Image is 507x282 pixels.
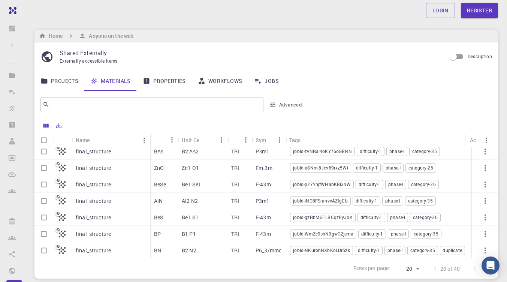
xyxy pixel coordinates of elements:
[182,214,199,221] p: Be1 S1
[231,230,239,238] p: TRI
[466,133,492,147] div: Actions
[178,133,227,147] div: Unit Cell Formula
[408,181,438,187] span: category-26
[386,181,406,187] span: phase-I
[60,58,118,64] span: Externally accessible items
[182,247,196,254] p: B2 N2
[256,181,271,188] p: F-43m
[84,71,137,91] a: Materials
[40,120,52,132] button: Columns
[383,198,403,204] span: phase-I
[76,164,111,172] p: final_structure
[355,247,383,253] span: difficulty-1
[468,53,492,59] span: Description
[37,32,135,40] nav: breadcrumb
[154,230,161,238] p: BP
[274,134,286,146] button: Menu
[387,148,407,154] span: phase-I
[266,99,305,111] button: Advanced
[154,164,164,172] p: ZnO
[290,165,350,171] span: jobId-p8Nmi8Jcv69rxz5Wi
[154,197,163,205] p: AlN
[182,133,203,147] div: Unit Cell Formula
[290,231,356,237] span: jobId-WmZc9shN9gwG2jema
[231,134,243,146] button: Sort
[410,148,440,154] span: category-35
[290,247,352,253] span: jobId-NKurohNXbKoLDr5zk
[383,165,403,171] span: phase-I
[357,148,384,154] span: difficulty-1
[53,133,72,147] div: Icon
[388,231,408,237] span: phase-I
[137,71,192,91] a: Properties
[256,133,274,147] div: Symmetry
[359,231,386,237] span: difficulty-1
[290,214,355,220] span: jobId-gzRbMGTLBCqzPyJbK
[231,148,239,155] p: TRI
[393,264,422,274] div: 20
[150,133,178,147] div: Formula
[231,164,239,172] p: TRI
[231,181,239,188] p: TRI
[411,231,441,237] span: category-35
[154,247,161,254] p: BN
[356,181,383,187] span: difficulty-1
[256,247,281,254] p: P6_3/mmc
[426,3,455,18] a: Login
[301,134,313,146] button: Sort
[290,181,353,187] span: jobId-p27YnjfWHabKBi3hW
[358,214,385,220] span: difficulty-1
[138,134,150,146] button: Menu
[182,197,198,205] p: Al2 N2
[248,71,285,91] a: Jobs
[76,214,111,221] p: final_structure
[182,164,199,172] p: Zn1 O1
[72,133,150,147] div: Name
[353,198,380,204] span: difficulty-1
[192,71,248,91] a: Workflows
[256,230,271,238] p: F-43m
[76,133,90,147] div: Name
[76,247,111,254] p: final_structure
[406,165,436,171] span: category-26
[387,214,408,220] span: phase-I
[154,214,163,221] p: BeS
[408,247,438,253] span: category-35
[440,247,464,253] span: duplicate
[203,134,215,146] button: Sort
[410,214,440,220] span: category-26
[76,230,111,238] p: final_structure
[405,198,435,204] span: category-35
[256,214,271,221] p: F-43m
[6,7,16,14] img: logo
[256,197,270,205] p: P3m1
[256,148,270,155] p: P3m1
[86,32,133,40] h6: Anyone on the web
[154,134,166,146] button: Sort
[76,197,111,205] p: final_structure
[182,230,196,238] p: B1 P1
[60,48,440,57] p: Shared Externally
[215,134,227,146] button: Menu
[231,197,239,205] p: TRI
[256,164,272,172] p: Fm-3m
[461,3,498,18] a: Register
[385,247,405,253] span: phase-I
[182,181,201,188] p: Be1 Se1
[76,148,111,155] p: final_structure
[480,134,492,146] button: Menu
[231,214,239,221] p: TRI
[227,133,252,147] div: Lattice
[76,181,111,188] p: final_structure
[470,133,480,147] div: Actions
[252,133,286,147] div: Symmetry
[290,198,350,204] span: jobId-iNG8FSranvvAZfgCb
[166,134,178,146] button: Menu
[289,133,301,147] div: Tags
[182,148,199,155] p: B2 As2
[240,134,252,146] button: Menu
[52,120,65,132] button: Export
[90,134,102,146] button: Sort
[231,247,239,254] p: TRI
[34,71,84,91] a: Projects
